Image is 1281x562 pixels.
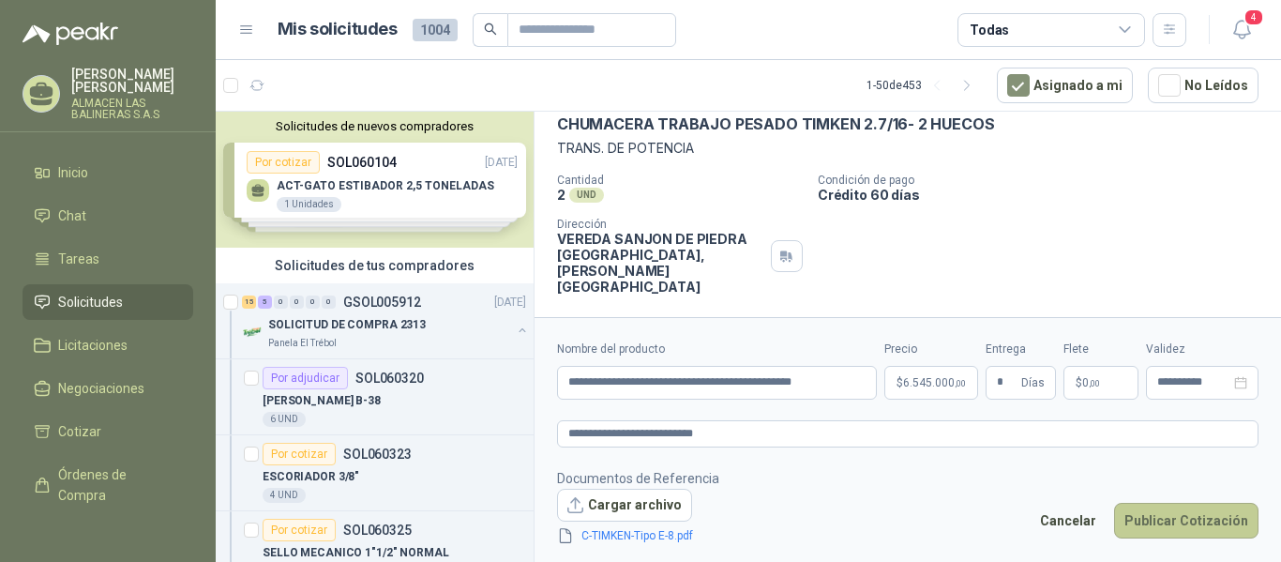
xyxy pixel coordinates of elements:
[23,327,193,363] a: Licitaciones
[1146,341,1258,358] label: Validez
[343,448,412,461] p: SOL060323
[58,464,175,506] span: Órdenes de Compra
[1114,503,1258,539] button: Publicar Cotización
[71,98,193,120] p: ALMACEN LAS BALINERAS S.A.S
[494,294,526,311] p: [DATE]
[322,296,336,309] div: 0
[867,70,982,100] div: 1 - 50 de 453
[818,187,1273,203] p: Crédito 60 días
[23,198,193,234] a: Chat
[274,296,288,309] div: 0
[258,296,272,309] div: 5
[216,359,534,435] a: Por adjudicarSOL060320[PERSON_NAME] B-386 UND
[242,321,264,343] img: Company Logo
[58,205,86,226] span: Chat
[557,138,1258,159] p: TRANS. DE POTENCIA
[71,68,193,94] p: [PERSON_NAME] [PERSON_NAME]
[216,248,534,283] div: Solicitudes de tus compradores
[290,296,304,309] div: 0
[263,468,359,486] p: ESCORIADOR 3/8"
[557,114,994,134] p: CHUMACERA TRABAJO PESADO TIMKEN 2.7/16- 2 HUECOS
[268,336,337,351] p: Panela El Trébol
[903,377,966,388] span: 6.545.000
[355,372,424,385] p: SOL060320
[263,367,348,389] div: Por adjudicar
[884,366,978,400] p: $6.545.000,00
[242,296,256,309] div: 15
[58,249,99,269] span: Tareas
[223,119,526,133] button: Solicitudes de nuevos compradores
[1021,367,1045,399] span: Días
[574,527,701,545] a: C-TIMKEN-Tipo E-8.pdf
[1225,13,1258,47] button: 4
[1082,377,1100,388] span: 0
[997,68,1133,103] button: Asignado a mi
[1089,378,1100,388] span: ,00
[1148,68,1258,103] button: No Leídos
[970,20,1009,40] div: Todas
[557,174,803,187] p: Cantidad
[263,392,381,410] p: [PERSON_NAME] B-38
[818,174,1273,187] p: Condición de pago
[557,341,877,358] label: Nombre del producto
[58,162,88,183] span: Inicio
[23,241,193,277] a: Tareas
[23,414,193,449] a: Cotizar
[58,292,123,312] span: Solicitudes
[242,291,530,351] a: 15 5 0 0 0 0 GSOL005912[DATE] Company LogoSOLICITUD DE COMPRA 2313Panela El Trébol
[23,284,193,320] a: Solicitudes
[557,231,763,295] p: VEREDA SANJON DE PIEDRA [GEOGRAPHIC_DATA] , [PERSON_NAME][GEOGRAPHIC_DATA]
[1243,8,1264,26] span: 4
[58,335,128,356] span: Licitaciones
[955,378,966,388] span: ,00
[263,488,306,503] div: 4 UND
[557,187,565,203] p: 2
[664,313,719,334] div: Actividad
[263,412,306,427] div: 6 UND
[23,371,193,406] a: Negociaciones
[278,16,398,43] h1: Mis solicitudes
[884,341,978,358] label: Precio
[1076,377,1082,388] span: $
[557,468,723,489] p: Documentos de Referencia
[58,421,101,442] span: Cotizar
[557,313,634,334] div: Cotizaciones
[58,378,144,399] span: Negociaciones
[749,313,806,334] div: Mensajes
[557,489,692,523] button: Cargar archivo
[1063,366,1138,400] p: $ 0,00
[569,188,604,203] div: UND
[1063,341,1138,358] label: Flete
[986,341,1056,358] label: Entrega
[484,23,497,36] span: search
[343,296,421,309] p: GSOL005912
[216,112,534,248] div: Solicitudes de nuevos compradoresPor cotizarSOL060104[DATE] ACT-GATO ESTIBADOR 2,5 TONELADAS1 Uni...
[268,316,426,334] p: SOLICITUD DE COMPRA 2313
[413,19,458,41] span: 1004
[23,457,193,513] a: Órdenes de Compra
[216,435,534,511] a: Por cotizarSOL060323ESCORIADOR 3/8"4 UND
[263,519,336,541] div: Por cotizar
[263,544,449,562] p: SELLO MECANICO 1"1/2" NORMAL
[263,443,336,465] div: Por cotizar
[306,296,320,309] div: 0
[1030,503,1107,539] button: Cancelar
[23,155,193,190] a: Inicio
[557,218,763,231] p: Dirección
[23,23,118,45] img: Logo peakr
[343,524,412,537] p: SOL060325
